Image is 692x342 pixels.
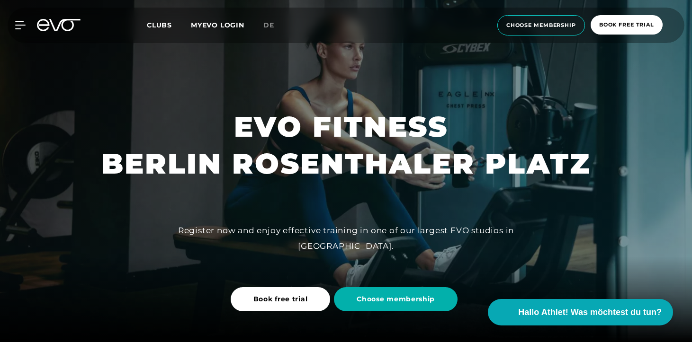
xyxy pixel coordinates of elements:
a: MYEVO LOGIN [191,21,244,29]
span: Hallo Athlet! Was möchtest du tun? [518,306,662,319]
a: book free trial [588,15,665,35]
span: Clubs [147,21,172,29]
a: Clubs [147,20,191,29]
a: Choose membership [334,280,461,318]
a: de [263,20,286,31]
span: Choose membership [357,294,435,304]
span: de [263,21,274,29]
div: Register now and enjoy effective training in one of our largest EVO studios in [GEOGRAPHIC_DATA]. [133,223,559,254]
span: choose membership [506,21,576,29]
a: choose membership [494,15,588,35]
span: Book free trial [253,294,308,304]
span: book free trial [599,21,654,29]
a: Book free trial [231,280,334,318]
button: Hallo Athlet! Was möchtest du tun? [488,299,673,325]
h1: EVO FITNESS BERLIN ROSENTHALER PLATZ [101,108,591,182]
